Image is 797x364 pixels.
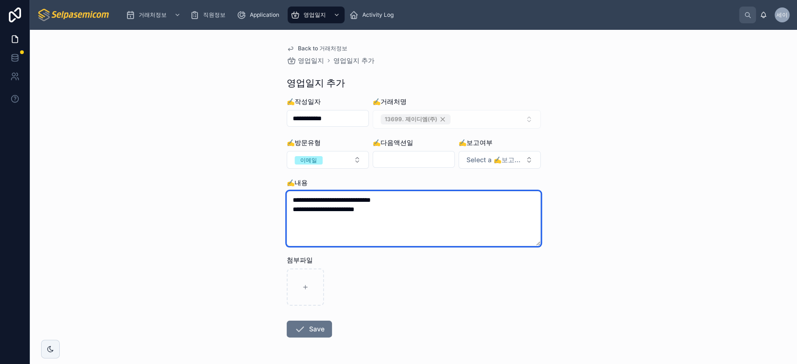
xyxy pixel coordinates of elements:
[250,11,279,19] span: Application
[288,7,345,23] a: 영업일지
[37,7,111,22] img: App logo
[287,256,313,264] span: 첨부파일
[466,155,522,165] span: Select a ✍️보고여부
[373,97,407,105] span: ✍️거래처명
[298,56,324,65] span: 영업일지
[118,5,739,25] div: scrollable content
[458,138,493,146] span: ✍️보고여부
[287,97,321,105] span: ✍️작성일자
[333,56,374,65] a: 영업일지 추가
[287,76,345,89] h1: 영업일지 추가
[776,11,788,19] span: 세이
[234,7,286,23] a: Application
[123,7,185,23] a: 거래처정보
[203,11,226,19] span: 직원정보
[362,11,394,19] span: Activity Log
[187,7,232,23] a: 직원정보
[287,45,347,52] a: Back to 거래처정보
[287,321,332,337] button: Save
[303,11,326,19] span: 영업일지
[300,156,317,165] div: 이메일
[287,151,369,169] button: Select Button
[287,56,324,65] a: 영업일지
[287,179,308,186] span: ✍️내용
[458,151,541,169] button: Select Button
[373,138,413,146] span: ✍️다음액션일
[287,138,321,146] span: ✍️방문유형
[139,11,167,19] span: 거래처정보
[346,7,400,23] a: Activity Log
[298,45,347,52] span: Back to 거래처정보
